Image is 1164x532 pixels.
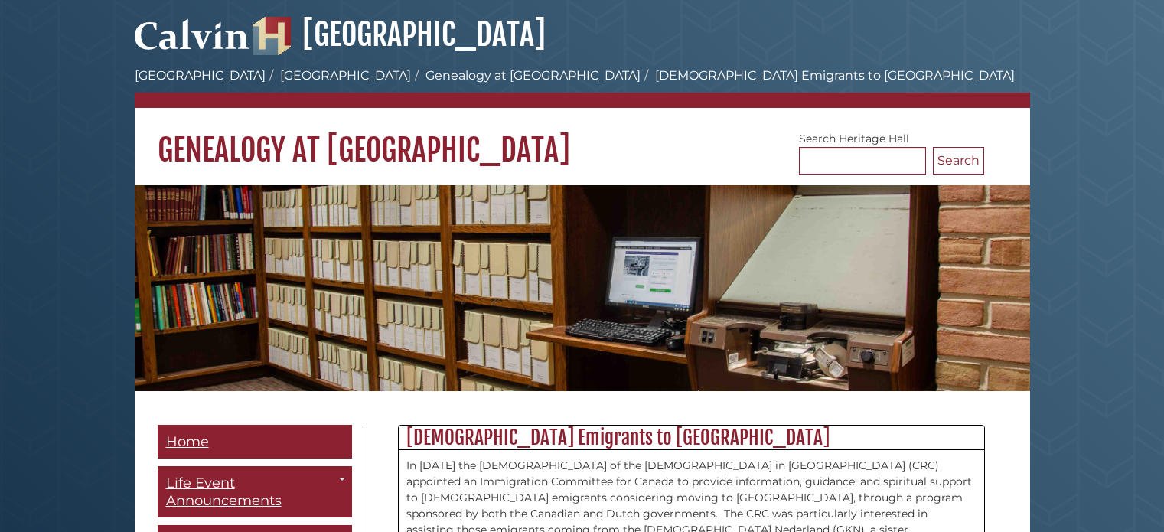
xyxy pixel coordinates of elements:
button: Search [933,147,984,175]
h1: Genealogy at [GEOGRAPHIC_DATA] [135,108,1030,169]
a: Home [158,425,352,459]
img: Hekman Library Logo [253,17,291,55]
a: [GEOGRAPHIC_DATA] [280,68,411,83]
nav: breadcrumb [135,67,1030,108]
img: Calvin [135,12,249,55]
li: [DEMOGRAPHIC_DATA] Emigrants to [GEOGRAPHIC_DATA] [641,67,1015,85]
span: Home [166,433,209,450]
a: Calvin University [135,35,249,49]
a: Life Event Announcements [158,466,352,517]
a: Genealogy at [GEOGRAPHIC_DATA] [425,68,641,83]
h2: [DEMOGRAPHIC_DATA] Emigrants to [GEOGRAPHIC_DATA] [399,426,984,450]
span: Life Event Announcements [166,475,282,509]
a: [GEOGRAPHIC_DATA] [135,68,266,83]
a: [GEOGRAPHIC_DATA] [253,15,546,54]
